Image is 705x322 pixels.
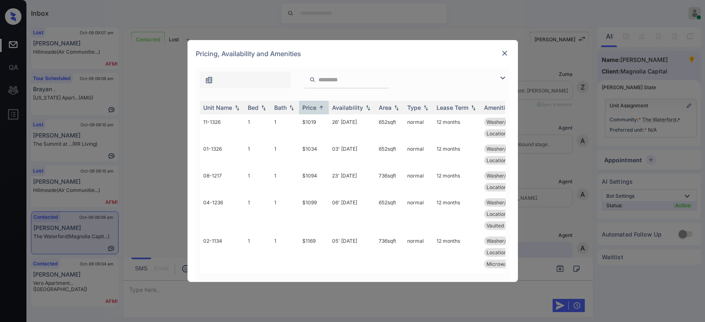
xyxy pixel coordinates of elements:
[437,104,468,111] div: Lease Term
[404,114,433,141] td: normal
[244,114,271,141] td: 1
[379,104,392,111] div: Area
[271,233,299,272] td: 1
[469,105,477,111] img: sorting
[317,104,325,111] img: sorting
[259,105,268,111] img: sorting
[244,233,271,272] td: 1
[200,272,244,310] td: 10-1111
[287,105,296,111] img: sorting
[299,233,329,272] td: $1169
[501,49,509,57] img: close
[487,249,528,256] span: Location Prem 1...
[487,184,528,190] span: Location Prem 1...
[487,119,531,125] span: Washer/Dryer Up...
[404,195,433,233] td: normal
[487,130,528,137] span: Location Prem 1...
[200,195,244,233] td: 04-1236
[487,173,531,179] span: Washer/Dryer Up...
[404,141,433,168] td: normal
[248,104,259,111] div: Bed
[271,141,299,168] td: 1
[271,272,299,310] td: 1
[375,141,404,168] td: 652 sqft
[203,104,232,111] div: Unit Name
[271,114,299,141] td: 1
[433,114,481,141] td: 12 months
[329,233,375,272] td: 05' [DATE]
[375,168,404,195] td: 736 sqft
[188,40,518,67] div: Pricing, Availability and Amenities
[299,141,329,168] td: $1034
[332,104,363,111] div: Availability
[200,114,244,141] td: 11-1326
[375,272,404,310] td: 652 sqft
[404,272,433,310] td: normal
[487,223,520,229] span: Vaulted ceiling
[271,195,299,233] td: 1
[200,141,244,168] td: 01-1326
[487,211,528,217] span: Location Prem 1...
[404,233,433,272] td: normal
[433,233,481,272] td: 12 months
[200,168,244,195] td: 08-1217
[433,141,481,168] td: 12 months
[302,104,316,111] div: Price
[433,168,481,195] td: 12 months
[329,168,375,195] td: 23' [DATE]
[299,114,329,141] td: $1019
[329,272,375,310] td: 08' [DATE]
[484,104,512,111] div: Amenities
[498,73,508,83] img: icon-zuma
[299,195,329,233] td: $1099
[404,168,433,195] td: normal
[200,233,244,272] td: 02-1134
[233,105,241,111] img: sorting
[487,261,513,267] span: Microwave
[244,141,271,168] td: 1
[309,76,316,83] img: icon-zuma
[205,76,213,84] img: icon-zuma
[329,195,375,233] td: 06' [DATE]
[392,105,401,111] img: sorting
[407,104,421,111] div: Type
[375,114,404,141] td: 652 sqft
[244,272,271,310] td: 1
[329,141,375,168] td: 03' [DATE]
[364,105,372,111] img: sorting
[274,104,287,111] div: Bath
[375,195,404,233] td: 652 sqft
[299,168,329,195] td: $1094
[433,195,481,233] td: 12 months
[244,195,271,233] td: 1
[487,238,531,244] span: Washer/Dryer Up...
[487,157,528,163] span: Location Prem 1...
[487,199,531,206] span: Washer/Dryer Up...
[299,272,329,310] td: $1219
[244,168,271,195] td: 1
[375,233,404,272] td: 736 sqft
[329,114,375,141] td: 26' [DATE]
[433,272,481,310] td: 12 months
[422,105,430,111] img: sorting
[271,168,299,195] td: 1
[487,146,531,152] span: Washer/Dryer Up...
